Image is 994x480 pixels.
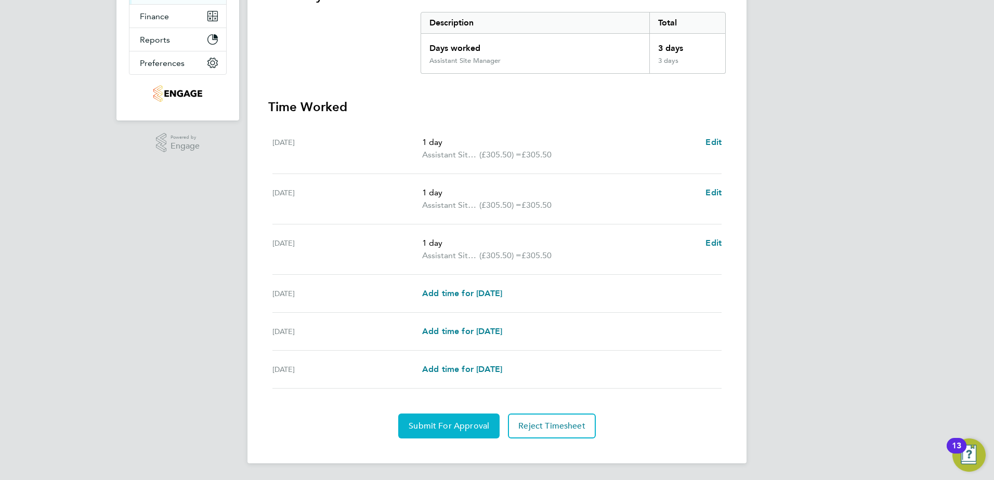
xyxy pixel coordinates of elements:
span: Powered by [171,133,200,142]
button: Reports [129,28,226,51]
span: Assistant Site Manager [422,249,479,262]
span: (£305.50) = [479,150,521,159]
div: Assistant Site Manager [429,57,501,65]
button: Submit For Approval [398,414,500,438]
span: (£305.50) = [479,200,521,210]
p: 1 day [422,136,697,149]
a: Edit [705,186,722,199]
button: Open Resource Center, 13 new notifications [952,438,986,472]
a: Add time for [DATE] [422,287,502,300]
p: 1 day [422,237,697,249]
div: 3 days [649,57,725,73]
span: Edit [705,238,722,248]
span: Add time for [DATE] [422,326,502,336]
button: Reject Timesheet [508,414,596,438]
div: [DATE] [272,136,422,161]
span: Reject Timesheet [518,421,585,431]
div: [DATE] [272,237,422,262]
div: Summary [421,12,726,74]
div: 3 days [649,34,725,57]
span: Add time for [DATE] [422,364,502,374]
div: [DATE] [272,186,422,211]
span: Preferences [140,58,185,68]
span: £305.50 [521,150,552,159]
div: [DATE] [272,325,422,338]
div: [DATE] [272,363,422,376]
button: Finance [129,5,226,28]
div: Total [649,12,725,33]
span: Engage [171,142,200,151]
div: [DATE] [272,287,422,300]
a: Edit [705,136,722,149]
img: thornbaker-logo-retina.png [153,85,202,102]
span: £305.50 [521,250,552,260]
span: Edit [705,188,722,197]
span: Assistant Site Manager [422,149,479,161]
span: (£305.50) = [479,250,521,260]
div: Description [421,12,649,33]
span: Finance [140,11,169,21]
div: 13 [952,446,961,459]
span: Assistant Site Manager [422,199,479,211]
span: Edit [705,137,722,147]
span: Reports [140,35,170,45]
div: Days worked [421,34,649,57]
a: Edit [705,237,722,249]
a: Add time for [DATE] [422,325,502,338]
span: £305.50 [521,200,552,210]
a: Go to home page [129,85,227,102]
span: Submit For Approval [409,421,489,431]
button: Preferences [129,51,226,74]
h3: Time Worked [268,99,726,115]
p: 1 day [422,186,697,199]
span: Add time for [DATE] [422,288,502,298]
a: Add time for [DATE] [422,363,502,376]
a: Powered byEngage [156,133,200,153]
